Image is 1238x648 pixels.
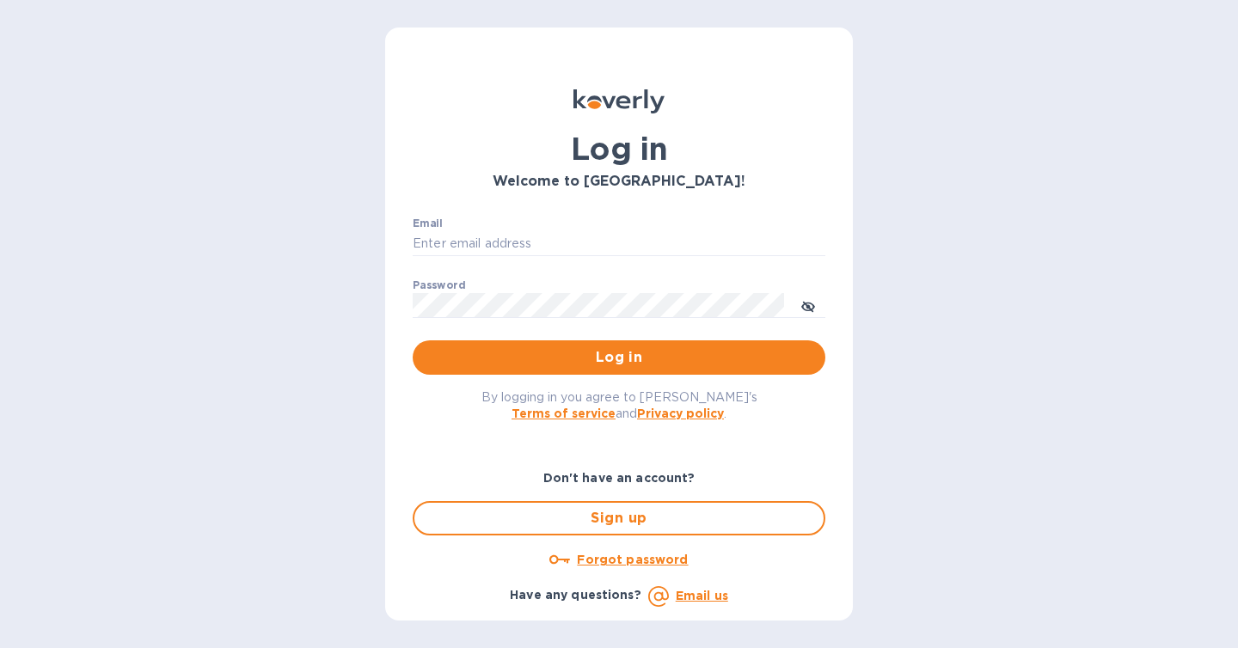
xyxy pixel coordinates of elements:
[510,588,641,602] b: Have any questions?
[426,347,812,368] span: Log in
[428,508,810,529] span: Sign up
[413,280,465,290] label: Password
[791,288,825,322] button: toggle password visibility
[413,231,825,257] input: Enter email address
[573,89,665,113] img: Koverly
[676,589,728,602] a: Email us
[543,471,696,485] b: Don't have an account?
[481,390,757,420] span: By logging in you agree to [PERSON_NAME]'s and .
[413,218,443,229] label: Email
[577,553,688,566] u: Forgot password
[637,407,724,420] a: Privacy policy
[413,501,825,535] button: Sign up
[512,407,616,420] a: Terms of service
[413,131,825,167] h1: Log in
[413,340,825,375] button: Log in
[413,174,825,190] h3: Welcome to [GEOGRAPHIC_DATA]!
